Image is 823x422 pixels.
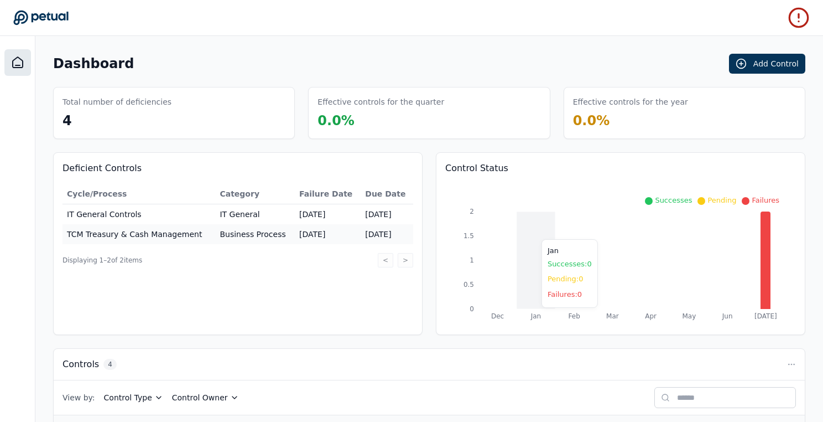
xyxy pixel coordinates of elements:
[445,162,796,175] h3: Control Status
[13,10,69,25] a: Go to Dashboard
[215,224,295,244] td: Business Process
[295,184,361,204] th: Failure Date
[317,96,444,107] h3: Effective controls for the quarter
[707,196,736,204] span: Pending
[295,224,361,244] td: [DATE]
[470,305,474,313] tspan: 0
[470,208,474,215] tspan: 2
[463,281,474,289] tspan: 0.5
[4,49,31,76] a: Dashboard
[645,312,657,320] tspan: Apr
[573,96,688,107] h3: Effective controls for the year
[398,253,413,267] button: >
[754,312,777,320] tspan: [DATE]
[62,96,171,107] h3: Total number of deficiencies
[569,312,580,320] tspan: Feb
[573,113,610,128] span: 0.0 %
[378,253,393,267] button: <
[682,312,696,320] tspan: May
[606,312,619,320] tspan: Mar
[729,54,805,74] button: Add Control
[53,55,134,73] h1: Dashboard
[104,392,163,403] button: Control Type
[62,358,99,371] h3: Controls
[62,224,215,244] td: TCM Treasury & Cash Management
[62,113,72,128] span: 4
[295,204,361,225] td: [DATE]
[752,196,779,204] span: Failures
[215,204,295,225] td: IT General
[62,204,215,225] td: IT General Controls
[463,232,474,240] tspan: 1.5
[62,392,95,403] span: View by:
[361,224,413,244] td: [DATE]
[361,184,413,204] th: Due Date
[317,113,355,128] span: 0.0 %
[62,184,215,204] th: Cycle/Process
[530,312,541,320] tspan: Jan
[470,256,474,264] tspan: 1
[655,196,692,204] span: Successes
[62,256,142,265] span: Displaying 1– 2 of 2 items
[172,392,239,403] button: Control Owner
[103,359,117,370] span: 4
[361,204,413,225] td: [DATE]
[215,184,295,204] th: Category
[491,312,504,320] tspan: Dec
[722,312,733,320] tspan: Jun
[62,162,413,175] h3: Deficient Controls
